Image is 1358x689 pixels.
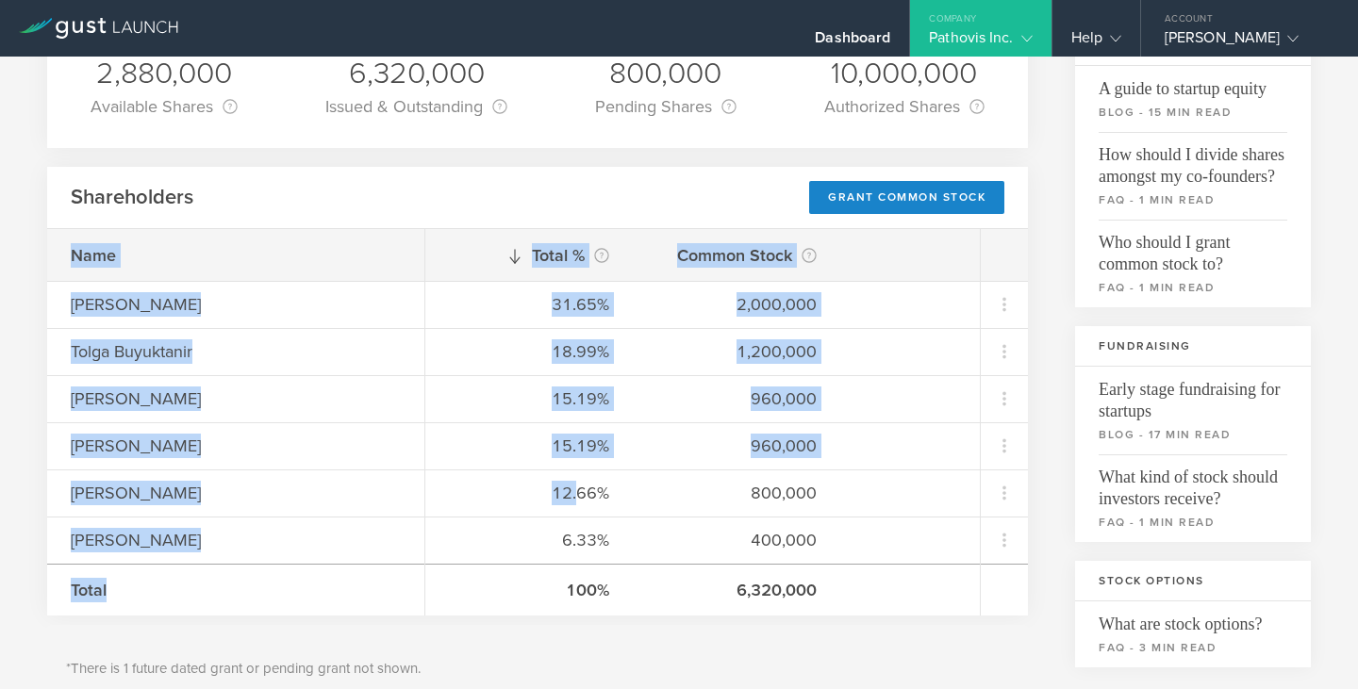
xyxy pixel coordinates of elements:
[1099,639,1287,656] small: faq - 3 min read
[66,658,1009,680] p: *There is 1 future dated grant or pending grant not shown.
[1075,367,1311,454] a: Early stage fundraising for startupsblog - 17 min read
[449,528,609,552] div: 6.33%
[1099,454,1287,510] span: What kind of stock should investors receive?
[1099,279,1287,296] small: faq - 1 min read
[1075,454,1311,542] a: What kind of stock should investors receive?faq - 1 min read
[1075,326,1311,367] h3: Fundraising
[1099,367,1287,422] span: Early stage fundraising for startups
[449,578,609,602] div: 100%
[1099,601,1287,635] span: What are stock options?
[71,434,401,458] div: [PERSON_NAME]
[1075,66,1311,132] a: A guide to startup equityblog - 15 min read
[656,481,817,505] div: 800,000
[449,242,609,269] div: Total %
[325,54,507,93] div: 6,320,000
[656,578,817,602] div: 6,320,000
[1099,104,1287,121] small: blog - 15 min read
[1075,132,1311,220] a: How should I divide shares amongst my co-founders?faq - 1 min read
[1099,191,1287,208] small: faq - 1 min read
[325,93,507,120] div: Issued & Outstanding
[656,242,817,269] div: Common Stock
[71,243,401,268] div: Name
[449,481,609,505] div: 12.66%
[1099,514,1287,531] small: faq - 1 min read
[71,386,401,411] div: [PERSON_NAME]
[1075,601,1311,667] a: What are stock options?faq - 3 min read
[449,339,609,364] div: 18.99%
[1071,28,1121,57] div: Help
[449,386,609,411] div: 15.19%
[656,292,817,317] div: 2,000,000
[91,54,238,93] div: 2,880,000
[71,184,193,211] h2: Shareholders
[91,93,238,120] div: Available Shares
[71,481,401,505] div: [PERSON_NAME]
[824,54,985,93] div: 10,000,000
[71,528,401,552] div: [PERSON_NAME]
[824,93,985,120] div: Authorized Shares
[815,28,890,57] div: Dashboard
[1264,599,1358,689] iframe: Chat Widget
[71,339,401,364] div: Tolga Buyuktanir
[595,93,737,120] div: Pending Shares
[656,386,817,411] div: 960,000
[656,339,817,364] div: 1,200,000
[1165,28,1325,57] div: [PERSON_NAME]
[1075,220,1311,307] a: Who should I grant common stock to?faq - 1 min read
[71,292,401,317] div: [PERSON_NAME]
[1099,220,1287,275] span: Who should I grant common stock to?
[1099,66,1287,100] span: A guide to startup equity
[595,54,737,93] div: 800,000
[656,528,817,552] div: 400,000
[656,434,817,458] div: 960,000
[929,28,1032,57] div: Pathovis Inc.
[71,578,401,602] div: Total
[809,181,1004,214] div: Grant Common Stock
[1099,426,1287,443] small: blog - 17 min read
[1075,561,1311,601] h3: Stock Options
[1099,132,1287,188] span: How should I divide shares amongst my co-founders?
[449,292,609,317] div: 31.65%
[449,434,609,458] div: 15.19%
